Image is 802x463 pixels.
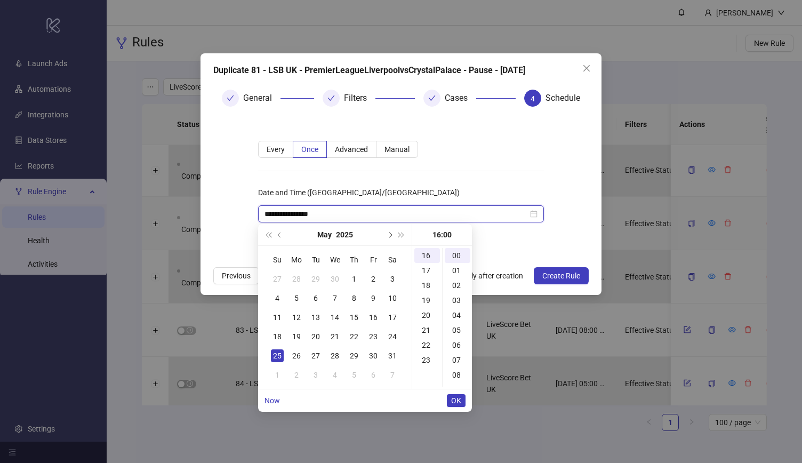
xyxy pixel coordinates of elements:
[445,248,470,263] div: 00
[447,394,466,407] button: OK
[542,272,580,280] span: Create Rule
[428,94,436,102] span: check
[268,289,287,308] td: 2025-05-04
[414,278,440,293] div: 18
[582,64,591,73] span: close
[445,308,470,323] div: 04
[383,327,402,346] td: 2025-05-24
[335,145,368,154] span: Advanced
[383,269,402,289] td: 2025-05-03
[327,94,335,102] span: check
[271,292,284,305] div: 4
[348,292,360,305] div: 8
[445,353,470,368] div: 07
[534,267,589,284] button: Create Rule
[271,349,284,362] div: 25
[213,64,589,77] div: Duplicate 81 - LSB UK - PremierLeagueLiverpoolvsCrystalPalace - Pause - [DATE]
[445,338,470,353] div: 06
[309,349,322,362] div: 27
[445,293,470,308] div: 03
[414,248,440,263] div: 16
[383,289,402,308] td: 2025-05-10
[531,94,535,103] span: 4
[364,365,383,385] td: 2025-06-06
[325,269,344,289] td: 2025-04-30
[344,289,364,308] td: 2025-05-08
[309,330,322,343] div: 20
[290,273,303,285] div: 28
[367,273,380,285] div: 2
[445,90,476,107] div: Cases
[309,292,322,305] div: 6
[414,293,440,308] div: 19
[386,292,399,305] div: 10
[344,365,364,385] td: 2025-06-05
[325,308,344,327] td: 2025-05-14
[386,349,399,362] div: 31
[325,289,344,308] td: 2025-05-07
[290,311,303,324] div: 12
[287,327,306,346] td: 2025-05-19
[328,369,341,381] div: 4
[306,289,325,308] td: 2025-05-06
[328,330,341,343] div: 21
[348,273,360,285] div: 1
[364,250,383,269] th: Fr
[290,349,303,362] div: 26
[309,369,322,381] div: 3
[274,224,286,245] button: Previous month (PageUp)
[328,311,341,324] div: 14
[348,349,360,362] div: 29
[367,369,380,381] div: 6
[445,263,470,278] div: 01
[445,278,470,293] div: 02
[264,396,280,405] a: Now
[268,327,287,346] td: 2025-05-18
[396,224,407,245] button: Next year (Control + right)
[328,292,341,305] div: 7
[445,323,470,338] div: 05
[306,327,325,346] td: 2025-05-20
[344,250,364,269] th: Th
[414,263,440,278] div: 17
[306,269,325,289] td: 2025-04-29
[213,267,259,284] button: Previous
[271,273,284,285] div: 27
[243,90,280,107] div: General
[416,224,468,245] div: 16:00
[287,365,306,385] td: 2025-06-02
[344,90,375,107] div: Filters
[290,292,303,305] div: 5
[383,365,402,385] td: 2025-06-07
[451,396,461,405] span: OK
[344,327,364,346] td: 2025-05-22
[364,308,383,327] td: 2025-05-16
[384,145,410,154] span: Manual
[367,292,380,305] div: 9
[328,273,341,285] div: 30
[306,250,325,269] th: Tu
[301,145,318,154] span: Once
[325,250,344,269] th: We
[386,369,399,381] div: 7
[268,250,287,269] th: Su
[290,330,303,343] div: 19
[367,330,380,343] div: 23
[344,269,364,289] td: 2025-05-01
[268,346,287,365] td: 2025-05-25
[268,365,287,385] td: 2025-06-01
[546,90,580,107] div: Schedule
[364,346,383,365] td: 2025-05-30
[383,250,402,269] th: Sa
[445,382,470,397] div: 09
[325,365,344,385] td: 2025-06-04
[336,224,353,245] button: Choose a year
[287,250,306,269] th: Mo
[383,224,395,245] button: Next month (PageDown)
[287,308,306,327] td: 2025-05-12
[348,330,360,343] div: 22
[306,346,325,365] td: 2025-05-27
[364,269,383,289] td: 2025-05-02
[344,346,364,365] td: 2025-05-29
[271,330,284,343] div: 18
